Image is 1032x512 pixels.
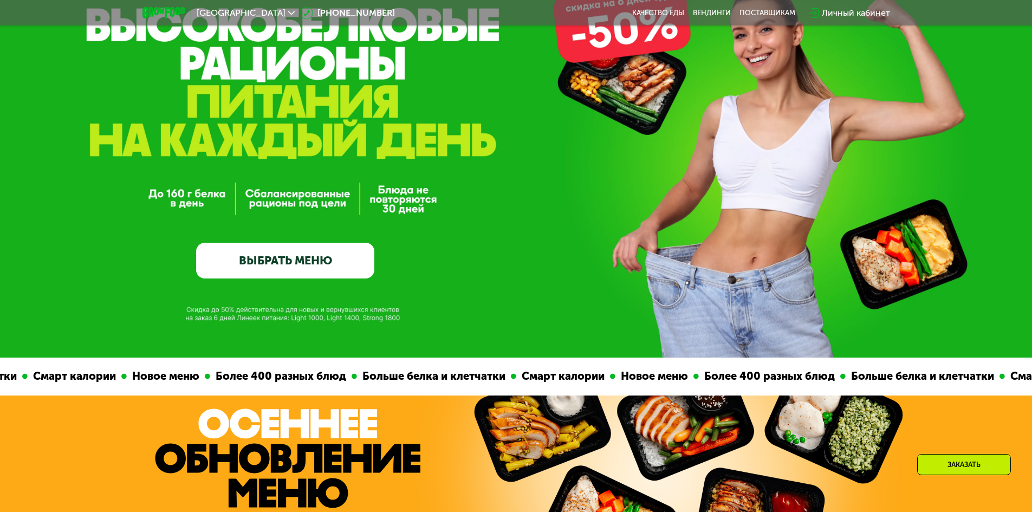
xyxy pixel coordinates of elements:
[693,9,731,17] a: Вендинги
[822,7,890,20] div: Личный кабинет
[196,243,374,278] a: ВЫБРАТЬ МЕНЮ
[696,368,837,385] div: Более 400 разных блюд
[632,9,684,17] a: Качество еды
[917,454,1011,475] div: Заказать
[842,368,996,385] div: Больше белка и клетчатки
[300,7,395,20] a: [PHONE_NUMBER]
[513,368,607,385] div: Смарт калории
[354,368,508,385] div: Больше белка и клетчатки
[612,368,690,385] div: Новое меню
[124,368,202,385] div: Новое меню
[24,368,118,385] div: Смарт калории
[739,9,795,17] div: поставщикам
[197,9,285,17] span: [GEOGRAPHIC_DATA]
[207,368,348,385] div: Более 400 разных блюд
